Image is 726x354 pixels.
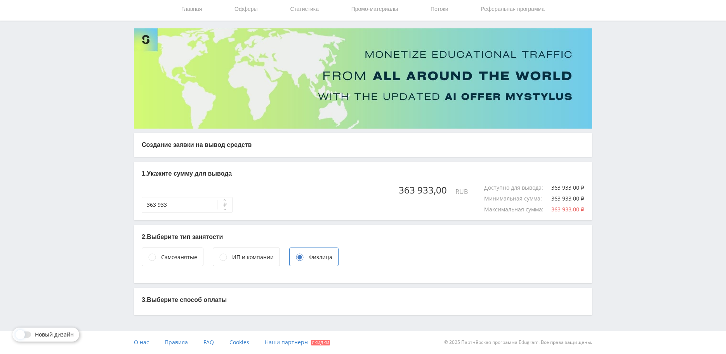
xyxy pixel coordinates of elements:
[265,338,309,346] span: Наши партнеры
[165,338,188,346] span: Правила
[265,331,330,354] a: Наши партнеры Скидки
[142,169,584,178] p: 1. Укажите сумму для вывода
[367,331,592,354] div: © 2025 Партнёрская программа Edugram. Все права защищены.
[35,331,74,338] span: Новый дизайн
[134,28,592,129] img: Banner
[455,188,469,195] div: RUB
[551,195,584,202] div: 363 933,00 ₽
[551,185,584,191] div: 363 933,00 ₽
[229,331,249,354] a: Cookies
[398,185,455,195] div: 363 933,00
[484,195,550,202] div: Минимальная сумма :
[311,340,330,345] span: Скидки
[134,331,149,354] a: О нас
[161,253,197,262] div: Самозанятые
[217,197,233,213] button: ₽
[165,331,188,354] a: Правила
[232,253,274,262] div: ИП и компании
[142,296,584,304] p: 3. Выберите способ оплаты
[142,141,584,149] p: Создание заявки на вывод средств
[142,233,584,241] p: 2. Выберите тип занятости
[203,331,214,354] a: FAQ
[134,338,149,346] span: О нас
[203,338,214,346] span: FAQ
[484,206,551,213] div: Максимальная сумма :
[484,185,551,191] div: Доступно для вывода :
[229,338,249,346] span: Cookies
[309,253,332,262] div: Физлица
[551,206,584,213] span: 363 933,00 ₽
